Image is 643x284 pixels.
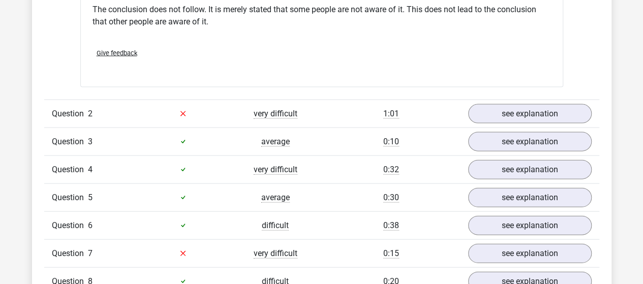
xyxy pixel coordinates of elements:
span: Question [52,219,88,232]
a: see explanation [468,188,592,207]
span: very difficult [254,248,297,259]
span: Question [52,247,88,260]
span: average [261,137,290,147]
span: 0:15 [383,248,399,259]
span: 4 [88,165,93,174]
span: average [261,193,290,203]
span: 0:10 [383,137,399,147]
a: see explanation [468,160,592,179]
a: see explanation [468,104,592,123]
span: 7 [88,248,93,258]
span: Question [52,108,88,120]
span: very difficult [254,109,297,119]
span: 2 [88,109,93,118]
span: Question [52,192,88,204]
span: 0:38 [383,220,399,231]
span: Question [52,136,88,148]
span: 0:32 [383,165,399,175]
span: Give feedback [97,49,137,57]
a: see explanation [468,244,592,263]
span: 5 [88,193,93,202]
span: 1:01 [383,109,399,119]
span: 0:30 [383,193,399,203]
span: Question [52,164,88,176]
span: difficult [262,220,289,231]
a: see explanation [468,216,592,235]
p: The conclusion does not follow. It is merely stated that some people are not aware of it. This do... [93,4,551,28]
span: 6 [88,220,93,230]
a: see explanation [468,132,592,151]
span: 3 [88,137,93,146]
span: very difficult [254,165,297,175]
